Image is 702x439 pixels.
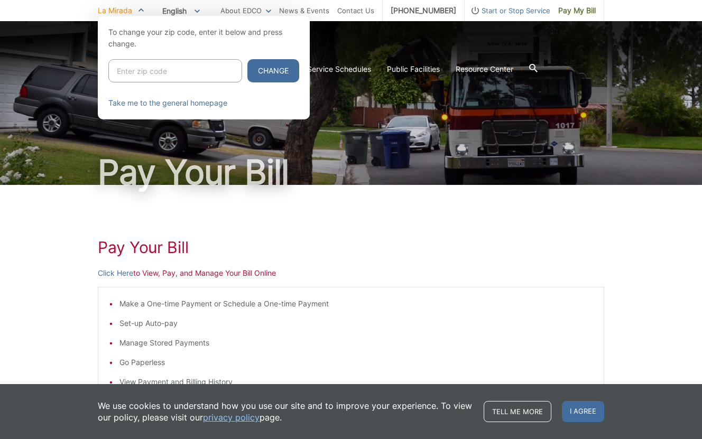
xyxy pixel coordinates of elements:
a: About EDCO [220,5,271,16]
a: privacy policy [203,412,260,423]
a: News & Events [279,5,329,16]
span: Pay My Bill [558,5,596,16]
span: English [154,2,208,20]
p: To change your zip code, enter it below and press change. [108,26,299,50]
button: Change [247,59,299,82]
a: Tell me more [484,401,551,422]
input: Enter zip code [108,59,242,82]
p: We use cookies to understand how you use our site and to improve your experience. To view our pol... [98,400,473,423]
a: Contact Us [337,5,374,16]
span: La Mirada [98,6,132,15]
a: Take me to the general homepage [108,97,227,109]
